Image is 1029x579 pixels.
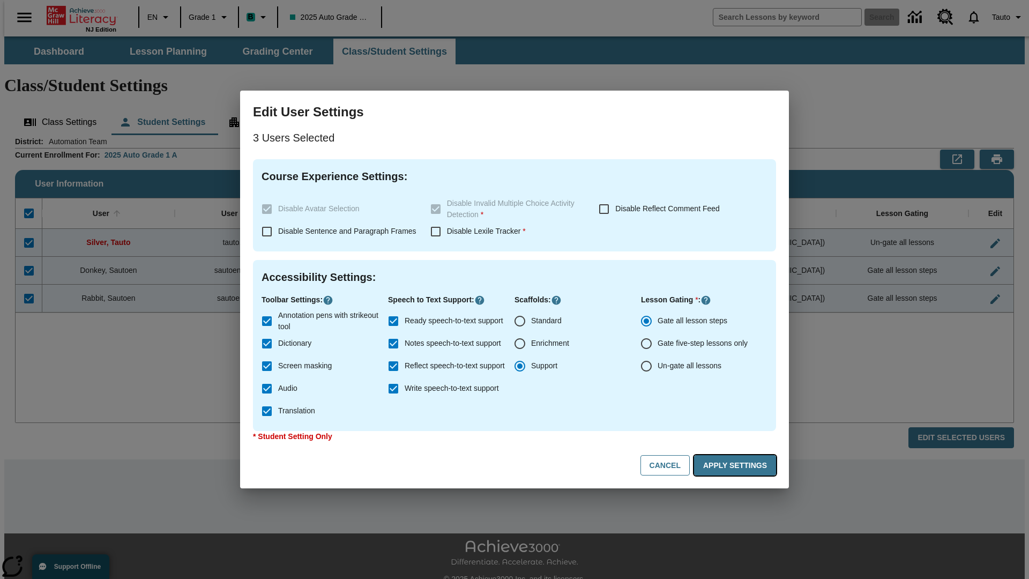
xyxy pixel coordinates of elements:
p: Scaffolds : [514,294,641,306]
span: Disable Avatar Selection [278,204,360,213]
label: These settings are specific to individual classes. To see these settings or make changes, please ... [424,198,591,220]
h4: Course Experience Settings : [262,168,767,185]
span: Support [531,360,557,372]
span: Disable Reflect Comment Feed [615,204,720,213]
label: These settings are specific to individual classes. To see these settings or make changes, please ... [256,198,422,220]
span: Standard [531,315,562,326]
span: Disable Lexile Tracker [447,227,526,235]
button: Click here to know more about [474,295,485,306]
p: Lesson Gating : [641,294,767,306]
span: Gate all lesson steps [658,315,727,326]
span: Gate five-step lessons only [658,338,748,349]
p: Toolbar Settings : [262,294,388,306]
span: Dictionary [278,338,311,349]
span: Write speech-to-text support [405,383,499,394]
button: Cancel [640,455,690,476]
p: * Student Setting Only [253,431,776,442]
h3: Edit User Settings [253,103,776,121]
span: Disable Sentence and Paragraph Frames [278,227,416,235]
button: Click here to know more about [551,295,562,306]
button: Apply Settings [694,455,776,476]
p: 3 Users Selected [253,129,776,146]
span: Reflect speech-to-text support [405,360,505,372]
span: Screen masking [278,360,332,372]
span: Translation [278,405,315,417]
span: Audio [278,383,297,394]
span: Annotation pens with strikeout tool [278,310,379,332]
span: Notes speech-to-text support [405,338,501,349]
span: Ready speech-to-text support [405,315,503,326]
h4: Accessibility Settings : [262,269,767,286]
span: Enrichment [531,338,569,349]
span: Disable Invalid Multiple Choice Activity Detection [447,199,575,219]
button: Click here to know more about [323,295,333,306]
p: Speech to Text Support : [388,294,514,306]
button: Click here to know more about [700,295,711,306]
span: Un-gate all lessons [658,360,721,372]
